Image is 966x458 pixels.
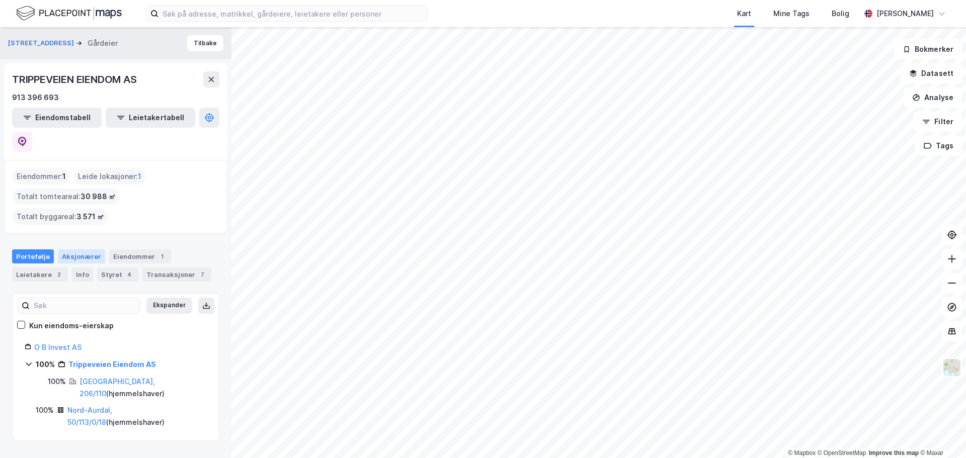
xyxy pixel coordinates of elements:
input: Søk [30,298,140,313]
div: TRIPPEVEIEN EIENDOM AS [12,71,139,87]
div: 100% [36,404,54,416]
div: 4 [124,269,134,280]
div: Bolig [832,8,849,20]
span: 1 [62,170,66,182]
div: 100% [36,358,55,371]
button: Ekspander [146,298,192,314]
div: Kontrollprogram for chat [916,410,966,458]
button: Tilbake [187,35,223,51]
div: Mine Tags [773,8,810,20]
div: ( hjemmelshaver ) [67,404,207,428]
div: 100% [48,376,66,388]
div: 913 396 693 [12,91,59,104]
button: Filter [914,112,962,132]
button: Datasett [901,63,962,83]
a: Mapbox [788,449,816,456]
a: OpenStreetMap [818,449,866,456]
button: Bokmerker [894,39,962,59]
span: 3 571 ㎡ [76,211,104,223]
div: ( hjemmelshaver ) [79,376,207,400]
div: 1 [157,251,167,261]
button: Leietakertabell [106,108,195,128]
div: Kart [737,8,751,20]
div: Kun eiendoms-eierskap [29,320,114,332]
div: [PERSON_NAME] [876,8,934,20]
div: Leietakere [12,267,68,282]
button: Tags [915,136,962,156]
a: [GEOGRAPHIC_DATA], 206/110 [79,377,155,398]
img: logo.f888ab2527a4732fd821a326f86c7f29.svg [16,5,122,22]
div: Gårdeier [88,37,118,49]
input: Søk på adresse, matrikkel, gårdeiere, leietakere eller personer [158,6,427,21]
div: Eiendommer : [13,168,70,185]
div: Styret [97,267,138,282]
a: Trippeveien Eiendom AS [68,360,156,369]
span: 1 [138,170,141,182]
div: Totalt tomteareal : [13,189,120,205]
span: 30 988 ㎡ [80,191,116,203]
a: Improve this map [869,449,919,456]
button: Analyse [904,87,962,108]
div: Transaksjoner [142,267,211,282]
a: O B Invest AS [34,343,82,351]
button: [STREET_ADDRESS] [8,38,76,48]
div: 2 [54,269,64,280]
div: Totalt byggareal : [13,209,108,225]
div: Leide lokasjoner : [74,168,145,185]
div: 7 [197,269,207,280]
div: Info [72,267,93,282]
div: Aksjonærer [58,249,105,263]
img: Z [942,358,961,377]
div: Eiendommer [109,249,171,263]
div: Portefølje [12,249,54,263]
button: Eiendomstabell [12,108,102,128]
a: Nord-Aurdal, 50/113/0/18 [67,406,112,426]
iframe: Chat Widget [916,410,966,458]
